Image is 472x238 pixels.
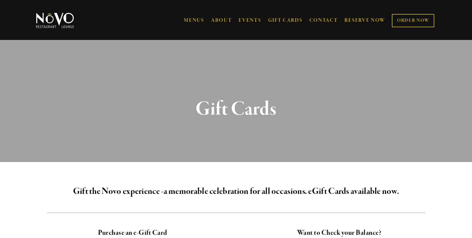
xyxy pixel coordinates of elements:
strong: Want to Check your Balance? [297,228,382,237]
a: MENUS [184,17,204,24]
strong: Gift Cards [195,97,277,121]
strong: Gift the Novo experience - [73,186,164,197]
a: RESERVE NOW [344,14,385,27]
a: EVENTS [239,17,261,24]
a: ORDER NOW [392,14,434,27]
img: Novo Restaurant &amp; Lounge [35,12,75,29]
h2: a memorable celebration for all occasions. eGift Cards available now. [47,185,425,198]
a: CONTACT [309,14,338,27]
strong: Purchase an e-Gift Card [98,228,167,237]
a: GIFT CARDS [268,14,303,27]
a: ABOUT [211,17,232,24]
